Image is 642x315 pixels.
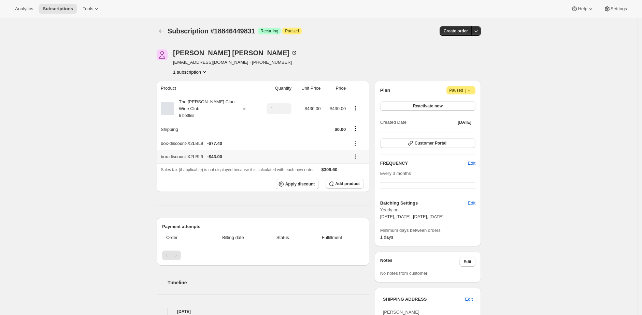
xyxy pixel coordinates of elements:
h4: [DATE] [157,308,369,315]
button: Edit [461,294,477,305]
th: Quantity [257,81,294,96]
h2: Timeline [168,279,369,286]
button: [DATE] [454,118,475,127]
h6: Batching Settings [380,200,468,207]
h2: Payment attempts [162,223,364,230]
th: Unit Price [294,81,323,96]
span: [DATE], [DATE], [DATE], [DATE] [380,214,443,219]
span: Status [265,234,300,241]
h2: FREQUENCY [380,160,468,167]
button: Edit [464,158,480,169]
h3: SHIPPING ADDRESS [383,296,465,303]
span: Recurring [260,28,278,34]
button: Help [567,4,598,14]
span: Subscriptions [43,6,73,12]
button: Tools [79,4,104,14]
span: Tools [83,6,93,12]
span: Settings [611,6,627,12]
span: 1 days [380,235,393,240]
span: Billing date [205,234,261,241]
span: Paused [285,28,299,34]
div: box-discount-X2LBL9 [161,140,346,147]
span: $430.00 [304,106,320,111]
span: Every 3 months [380,171,411,176]
button: Subscriptions [157,26,166,36]
span: Kelly Donnellan [157,49,168,60]
th: Price [323,81,348,96]
button: Create order [440,26,472,36]
span: Add product [335,181,359,186]
div: [PERSON_NAME] [PERSON_NAME] [173,49,298,56]
small: 6 bottles [179,113,194,118]
button: Subscriptions [39,4,77,14]
span: $430.00 [330,106,346,111]
span: Edit [465,296,473,303]
span: Sales tax (if applicable) is not displayed because it is calculated with each new order. [161,167,315,172]
th: Order [162,230,203,245]
button: Settings [600,4,631,14]
button: Shipping actions [350,125,361,132]
span: - $43.00 [207,153,222,160]
span: Paused [449,87,473,94]
span: Subscription #18846449831 [168,27,255,35]
div: The [PERSON_NAME] Clan Wine Club [174,99,235,119]
button: Product actions [350,104,361,112]
span: No notes from customer [380,271,428,276]
h2: Plan [380,87,390,94]
th: Shipping [157,122,257,137]
span: Minimum days between orders [380,227,475,234]
span: Fulfillment [304,234,359,241]
span: $0.00 [335,127,346,132]
span: Analytics [15,6,33,12]
span: - $77.40 [207,140,222,147]
div: box-discount-X2LBL9 [161,153,346,160]
span: Edit [468,160,475,167]
button: Edit [464,198,480,209]
span: Edit [468,200,475,207]
span: [EMAIL_ADDRESS][DOMAIN_NAME] · [PHONE_NUMBER] [173,59,298,66]
span: Apply discount [285,181,315,187]
span: Edit [463,259,471,265]
span: Customer Portal [415,140,446,146]
span: | [465,88,466,93]
span: Created Date [380,119,406,126]
th: Product [157,81,257,96]
button: Edit [459,257,475,267]
span: Reactivate now [413,103,443,109]
span: Create order [444,28,468,34]
span: Help [578,6,587,12]
h3: Notes [380,257,460,267]
nav: Pagination [162,251,364,260]
button: Reactivate now [380,101,475,111]
button: Add product [326,179,363,189]
button: Analytics [11,4,37,14]
span: $309.60 [322,167,338,172]
span: [DATE] [458,120,471,125]
button: Customer Portal [380,138,475,148]
button: Apply discount [276,179,319,189]
span: Yearly on [380,207,475,213]
button: Product actions [173,69,208,75]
